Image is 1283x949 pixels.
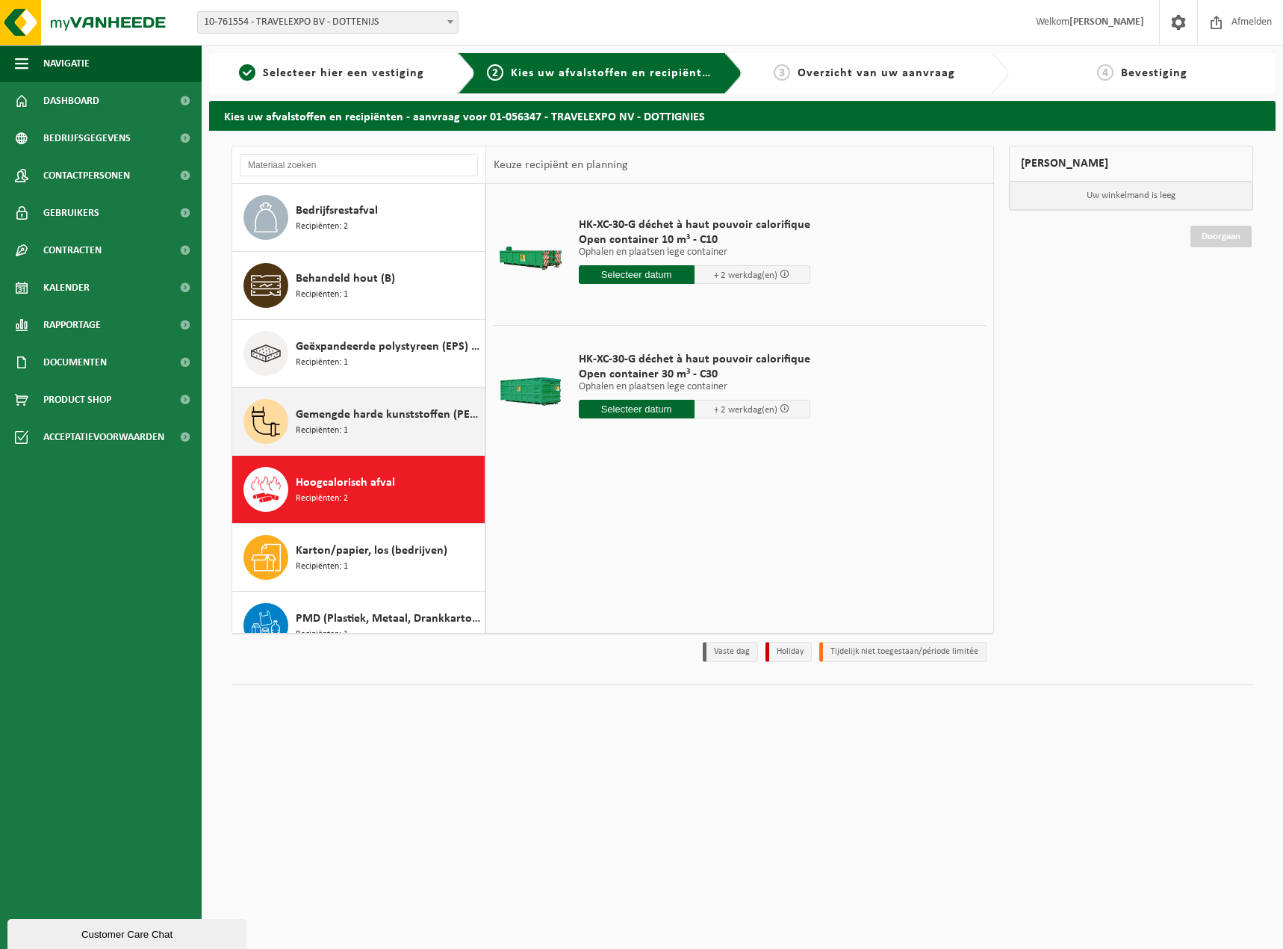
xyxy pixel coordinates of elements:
strong: [PERSON_NAME] [1069,16,1144,28]
span: PMD (Plastiek, Metaal, Drankkartons) (bedrijven) [296,610,481,628]
span: 3 [774,64,790,81]
h2: Kies uw afvalstoffen en recipiënten - aanvraag voor 01-056347 - TRAVELEXPO NV - DOTTIGNIES [209,101,1276,130]
span: HK-XC-30-G déchet à haut pouvoir calorifique [579,217,810,232]
p: Uw winkelmand is leeg [1010,182,1252,210]
span: Navigatie [43,45,90,82]
input: Selecteer datum [579,265,695,284]
span: Rapportage [43,306,101,344]
span: HK-XC-30-G déchet à haut pouvoir calorifique [579,352,810,367]
span: Open container 10 m³ - C10 [579,232,810,247]
button: Karton/papier, los (bedrijven) Recipiënten: 1 [232,524,485,592]
button: Gemengde harde kunststoffen (PE, PP en PVC), recycleerbaar (industrieel) Recipiënten: 1 [232,388,485,456]
span: Dashboard [43,82,99,120]
span: Bedrijfsgegevens [43,120,131,157]
span: Selecteer hier een vestiging [263,67,424,79]
div: [PERSON_NAME] [1009,146,1253,182]
a: Doorgaan [1190,226,1252,247]
span: Kalender [43,269,90,306]
input: Materiaal zoeken [240,154,478,176]
span: 10-761554 - TRAVELEXPO BV - DOTTENIJS [198,12,458,33]
button: Hoogcalorisch afval Recipiënten: 2 [232,456,485,524]
span: 2 [487,64,503,81]
span: 1 [239,64,255,81]
li: Tijdelijk niet toegestaan/période limitée [819,642,987,662]
span: Acceptatievoorwaarden [43,418,164,456]
div: Keuze recipiënt en planning [486,146,636,184]
span: Bedrijfsrestafval [296,202,378,220]
button: Bedrijfsrestafval Recipiënten: 2 [232,184,485,252]
input: Selecteer datum [579,400,695,418]
button: Geëxpandeerde polystyreen (EPS) verpakking (< 1 m² per stuk), recycleerbaar Recipiënten: 1 [232,320,485,388]
span: Recipiënten: 2 [296,220,348,234]
span: + 2 werkdag(en) [714,405,777,415]
button: Behandeld hout (B) Recipiënten: 1 [232,252,485,320]
span: 10-761554 - TRAVELEXPO BV - DOTTENIJS [197,11,459,34]
span: Gebruikers [43,194,99,232]
span: Kies uw afvalstoffen en recipiënten [511,67,716,79]
p: Ophalen en plaatsen lege container [579,247,810,258]
span: 4 [1097,64,1113,81]
span: Behandeld hout (B) [296,270,395,288]
span: Recipiënten: 1 [296,424,348,438]
span: Geëxpandeerde polystyreen (EPS) verpakking (< 1 m² per stuk), recycleerbaar [296,338,481,356]
p: Ophalen en plaatsen lege container [579,382,810,392]
span: Recipiënten: 1 [296,288,348,302]
span: Open container 30 m³ - C30 [579,367,810,382]
span: Karton/papier, los (bedrijven) [296,542,447,560]
span: Product Shop [43,381,111,418]
span: Documenten [43,344,107,381]
span: Overzicht van uw aanvraag [798,67,955,79]
li: Vaste dag [703,642,758,662]
span: Contracten [43,232,102,269]
span: + 2 werkdag(en) [714,271,777,280]
span: Recipiënten: 1 [296,560,348,574]
span: Recipiënten: 1 [296,628,348,642]
span: Contactpersonen [43,157,130,194]
span: Gemengde harde kunststoffen (PE, PP en PVC), recycleerbaar (industrieel) [296,406,481,424]
a: 1Selecteer hier een vestiging [217,64,446,82]
span: Recipiënten: 1 [296,356,348,370]
span: Hoogcalorisch afval [296,474,395,492]
li: Holiday [765,642,812,662]
span: Recipiënten: 2 [296,492,348,506]
iframe: chat widget [7,916,249,949]
button: PMD (Plastiek, Metaal, Drankkartons) (bedrijven) Recipiënten: 1 [232,592,485,660]
span: Bevestiging [1121,67,1187,79]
